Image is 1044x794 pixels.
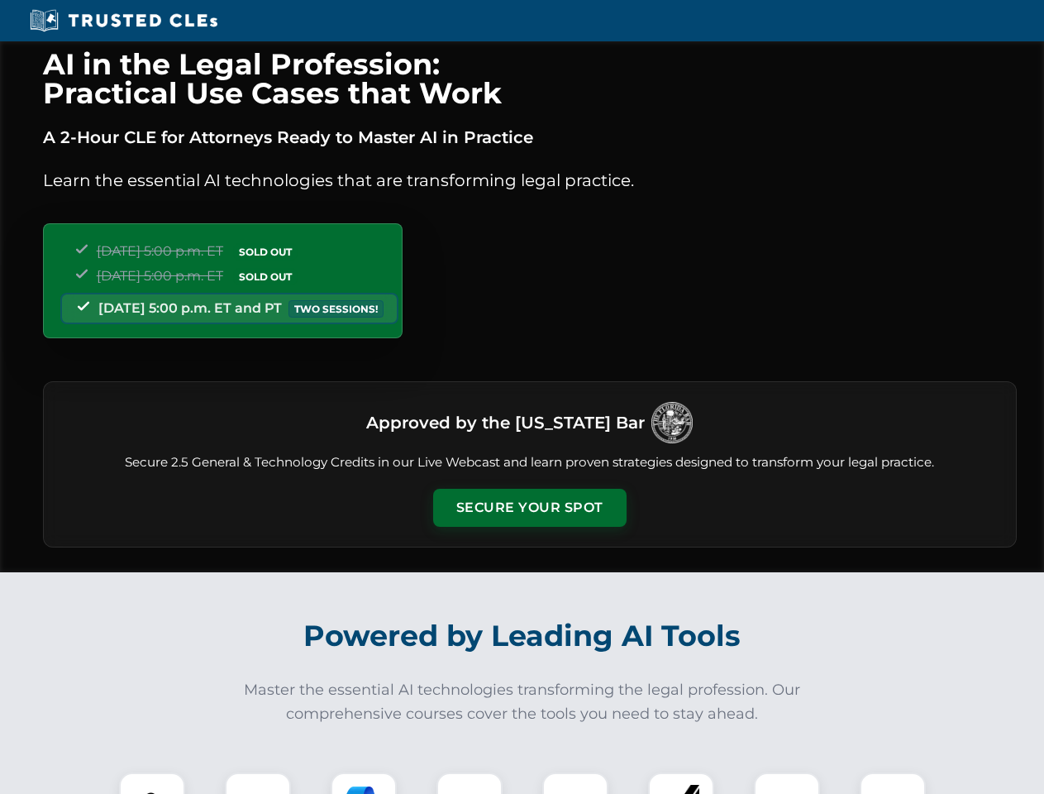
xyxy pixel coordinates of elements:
span: SOLD OUT [233,268,298,285]
span: [DATE] 5:00 p.m. ET [97,268,223,284]
h3: Approved by the [US_STATE] Bar [366,408,645,438]
img: Trusted CLEs [25,8,222,33]
span: [DATE] 5:00 p.m. ET [97,243,223,259]
h1: AI in the Legal Profession: Practical Use Cases that Work [43,50,1017,108]
p: Learn the essential AI technologies that are transforming legal practice. [43,167,1017,194]
img: Logo [651,402,693,443]
button: Secure Your Spot [433,489,627,527]
h2: Powered by Leading AI Tools [64,607,980,665]
p: Master the essential AI technologies transforming the legal profession. Our comprehensive courses... [233,678,812,726]
span: SOLD OUT [233,243,298,261]
p: Secure 2.5 General & Technology Credits in our Live Webcast and learn proven strategies designed ... [64,453,996,472]
p: A 2-Hour CLE for Attorneys Ready to Master AI in Practice [43,124,1017,151]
